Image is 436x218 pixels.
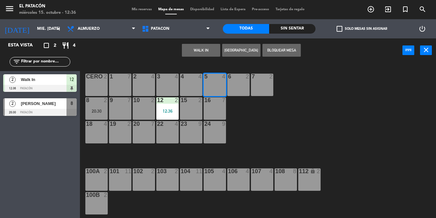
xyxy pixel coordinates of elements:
[337,26,387,32] label: Solo mesas sin asignar
[104,168,108,174] div: 2
[133,121,134,127] div: 20
[13,58,20,66] i: filter_list
[21,100,66,107] span: [PERSON_NAME]
[125,168,131,174] div: 11
[71,100,73,107] span: 8
[85,109,108,113] div: 20:30
[104,121,108,127] div: 4
[199,97,202,103] div: 2
[293,168,297,174] div: 8
[73,42,75,49] span: 4
[187,8,217,11] span: Disponibilidad
[269,24,315,34] div: Sin sentar
[175,97,179,103] div: 2
[19,10,76,16] div: miércoles 15. octubre - 12:36
[133,97,134,103] div: 10
[78,27,100,31] span: Almuerzo
[272,8,308,11] span: Tarjetas de regalo
[367,5,375,13] i: add_circle_outline
[151,97,155,103] div: 2
[128,74,131,79] div: 7
[20,58,70,65] input: Filtrar por nombre...
[54,42,56,49] span: 2
[133,74,134,79] div: 2
[55,25,62,33] i: arrow_drop_down
[199,74,202,79] div: 4
[252,74,252,79] div: 7
[310,168,315,174] i: lock
[151,121,155,127] div: 7
[5,4,14,13] i: menu
[217,8,249,11] span: Lista de Espera
[104,192,108,198] div: 2
[175,168,179,174] div: 2
[420,45,432,55] button: close
[222,121,226,127] div: 9
[104,97,108,103] div: 2
[269,168,273,174] div: 4
[133,168,134,174] div: 102
[9,77,16,83] span: 2
[128,121,131,127] div: 2
[222,74,226,79] div: 4
[128,97,131,103] div: 7
[262,44,301,57] button: Bloquear Mesa
[5,4,14,16] button: menu
[223,24,269,34] div: Todas
[418,25,426,33] i: power_settings_new
[156,109,179,113] div: 12:36
[422,46,430,54] i: close
[252,168,252,174] div: 107
[269,74,273,79] div: 2
[181,74,181,79] div: 4
[249,8,272,11] span: Pre-acceso
[182,44,220,57] button: WALK IN
[151,168,155,174] div: 2
[196,168,202,174] div: 11
[62,42,69,49] i: restaurant
[246,168,250,174] div: 4
[222,97,226,103] div: 7
[199,121,202,127] div: 9
[181,168,181,174] div: 104
[175,121,179,127] div: 4
[155,8,187,11] span: Mapa de mesas
[151,27,169,31] span: Patacón
[9,101,16,107] span: 2
[3,42,46,49] div: Esta vista
[222,44,261,57] button: [GEOGRAPHIC_DATA]
[181,97,181,103] div: 15
[43,42,50,49] i: crop_square
[21,76,66,83] span: Walk In
[384,5,392,13] i: exit_to_app
[405,46,412,54] i: power_input
[246,74,250,79] div: 2
[128,8,155,11] span: Mis reservas
[181,121,181,127] div: 23
[69,76,74,83] span: 12
[337,26,342,32] span: check_box_outline_blank
[104,74,108,79] div: 2
[222,168,226,174] div: 4
[402,45,414,55] button: power_input
[419,5,426,13] i: search
[401,5,409,13] i: turned_in_not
